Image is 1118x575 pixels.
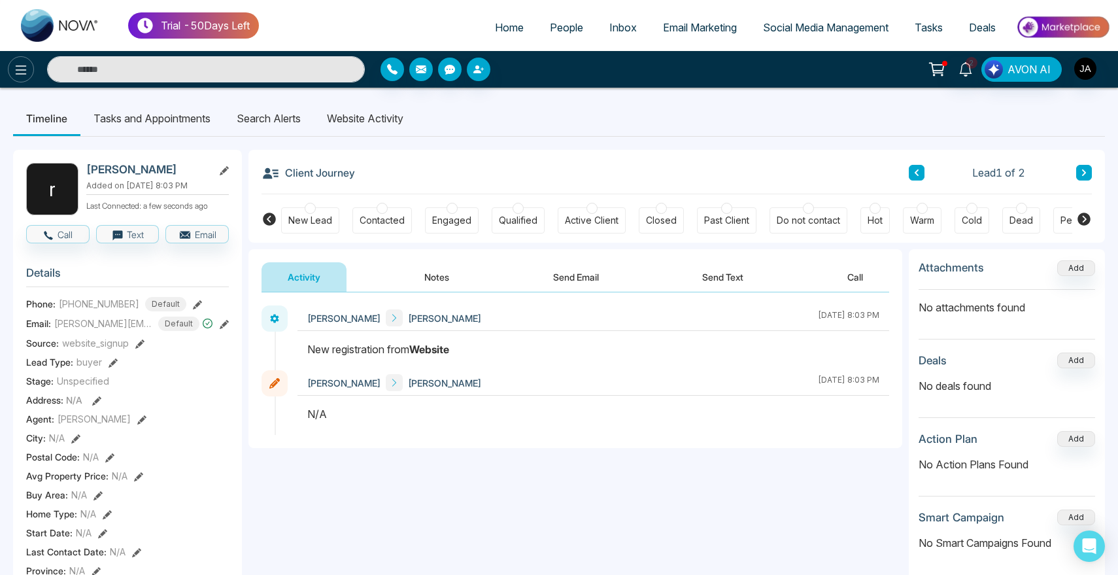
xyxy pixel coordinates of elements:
[80,507,96,521] span: N/A
[408,376,481,390] span: [PERSON_NAME]
[26,355,73,369] span: Lead Type:
[1057,353,1095,368] button: Add
[54,317,152,330] span: [PERSON_NAME][EMAIL_ADDRESS][DOMAIN_NAME]
[1060,214,1096,227] div: Pending
[495,21,524,34] span: Home
[919,378,1095,394] p: No deals found
[818,309,879,326] div: [DATE] 8:03 PM
[763,21,889,34] span: Social Media Management
[398,262,475,292] button: Notes
[62,336,129,350] span: website_signup
[750,15,902,40] a: Social Media Management
[76,355,102,369] span: buyer
[262,262,347,292] button: Activity
[26,393,82,407] span: Address:
[307,376,381,390] span: [PERSON_NAME]
[83,450,99,464] span: N/A
[565,214,618,227] div: Active Client
[868,214,883,227] div: Hot
[26,297,56,311] span: Phone:
[1074,531,1105,562] div: Open Intercom Messenger
[1074,58,1096,80] img: User Avatar
[49,431,65,445] span: N/A
[26,526,73,540] span: Start Date :
[950,57,981,80] a: 2
[537,15,596,40] a: People
[981,57,1062,82] button: AVON AI
[262,163,355,183] h3: Client Journey
[499,214,537,227] div: Qualified
[112,469,127,483] span: N/A
[704,214,749,227] div: Past Client
[165,225,229,243] button: Email
[80,101,224,136] li: Tasks and Appointments
[821,262,889,292] button: Call
[59,297,139,311] span: [PHONE_NUMBER]
[26,266,229,287] h3: Details
[314,101,416,136] li: Website Activity
[966,57,977,69] span: 2
[58,412,131,426] span: [PERSON_NAME]
[919,290,1095,315] p: No attachments found
[915,21,943,34] span: Tasks
[985,60,1003,78] img: Lead Flow
[161,18,250,33] p: Trial - 50 Days Left
[110,545,126,559] span: N/A
[646,214,677,227] div: Closed
[307,311,381,325] span: [PERSON_NAME]
[86,180,229,192] p: Added on [DATE] 8:03 PM
[288,214,332,227] div: New Lead
[432,214,471,227] div: Engaged
[86,198,229,212] p: Last Connected: a few seconds ago
[408,311,481,325] span: [PERSON_NAME]
[26,317,51,330] span: Email:
[596,15,650,40] a: Inbox
[919,432,977,445] h3: Action Plan
[26,545,107,559] span: Last Contact Date :
[1015,12,1110,42] img: Market-place.gif
[26,336,59,350] span: Source:
[609,21,637,34] span: Inbox
[71,488,87,502] span: N/A
[663,21,737,34] span: Email Marketing
[1057,510,1095,525] button: Add
[956,15,1009,40] a: Deals
[1009,214,1033,227] div: Dead
[676,262,770,292] button: Send Text
[650,15,750,40] a: Email Marketing
[26,431,46,445] span: City :
[26,450,80,464] span: Postal Code :
[96,225,160,243] button: Text
[919,457,1095,472] p: No Action Plans Found
[777,214,840,227] div: Do not contact
[21,9,99,42] img: Nova CRM Logo
[145,297,186,311] span: Default
[13,101,80,136] li: Timeline
[76,526,92,540] span: N/A
[962,214,982,227] div: Cold
[969,21,996,34] span: Deals
[972,165,1025,181] span: Lead 1 of 2
[26,374,54,388] span: Stage:
[26,225,90,243] button: Call
[482,15,537,40] a: Home
[57,374,109,388] span: Unspecified
[66,394,82,406] span: N/A
[919,535,1095,551] p: No Smart Campaigns Found
[360,214,405,227] div: Contacted
[527,262,625,292] button: Send Email
[910,214,934,227] div: Warm
[919,511,1004,524] h3: Smart Campaign
[26,469,109,483] span: Avg Property Price :
[26,488,68,502] span: Buy Area :
[86,163,208,176] h2: [PERSON_NAME]
[902,15,956,40] a: Tasks
[1057,431,1095,447] button: Add
[158,317,199,331] span: Default
[818,374,879,391] div: [DATE] 8:03 PM
[550,21,583,34] span: People
[26,507,77,521] span: Home Type :
[224,101,314,136] li: Search Alerts
[1057,262,1095,273] span: Add
[919,261,984,274] h3: Attachments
